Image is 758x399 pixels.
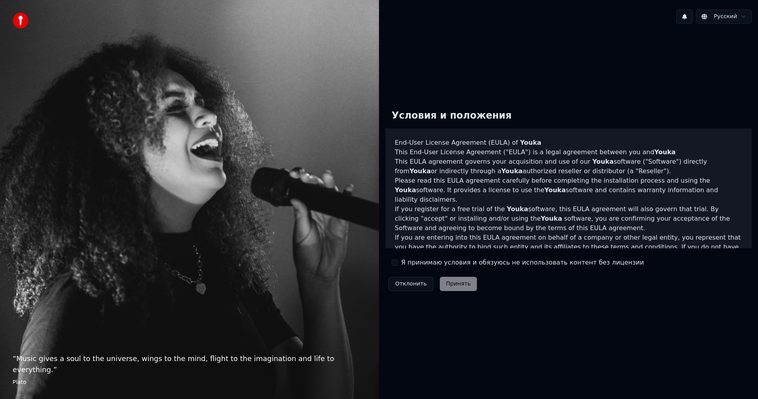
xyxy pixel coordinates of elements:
[544,186,566,194] span: Youka
[520,139,541,146] span: Youka
[409,167,431,175] span: Youka
[388,277,433,291] button: Отклонить
[13,353,366,375] p: “ Music gives a soul to the universe, wings to the mind, flight to the imagination and life to ev...
[507,205,528,213] span: Youka
[385,103,518,129] div: Условия и положения
[395,138,742,147] h3: End-User License Agreement (EULA) of
[395,233,742,271] p: If you are entering into this EULA agreement on behalf of a company or other legal entity, you re...
[13,13,28,28] img: youka
[654,148,675,156] span: Youka
[395,204,742,233] p: If you register for a free trial of the software, this EULA agreement will also govern that trial...
[541,215,562,222] span: Youka
[13,378,366,386] footer: Plato
[592,158,614,165] span: Youka
[395,186,416,194] span: Youka
[501,167,523,175] span: Youka
[395,157,742,176] p: This EULA agreement governs your acquisition and use of our software ("Software") directly from o...
[395,176,742,204] p: Please read this EULA agreement carefully before completing the installation process and using th...
[395,147,742,157] p: This End-User License Agreement ("EULA") is a legal agreement between you and
[401,258,644,267] label: Я принимаю условия и обязуюсь не использовать контент без лицензии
